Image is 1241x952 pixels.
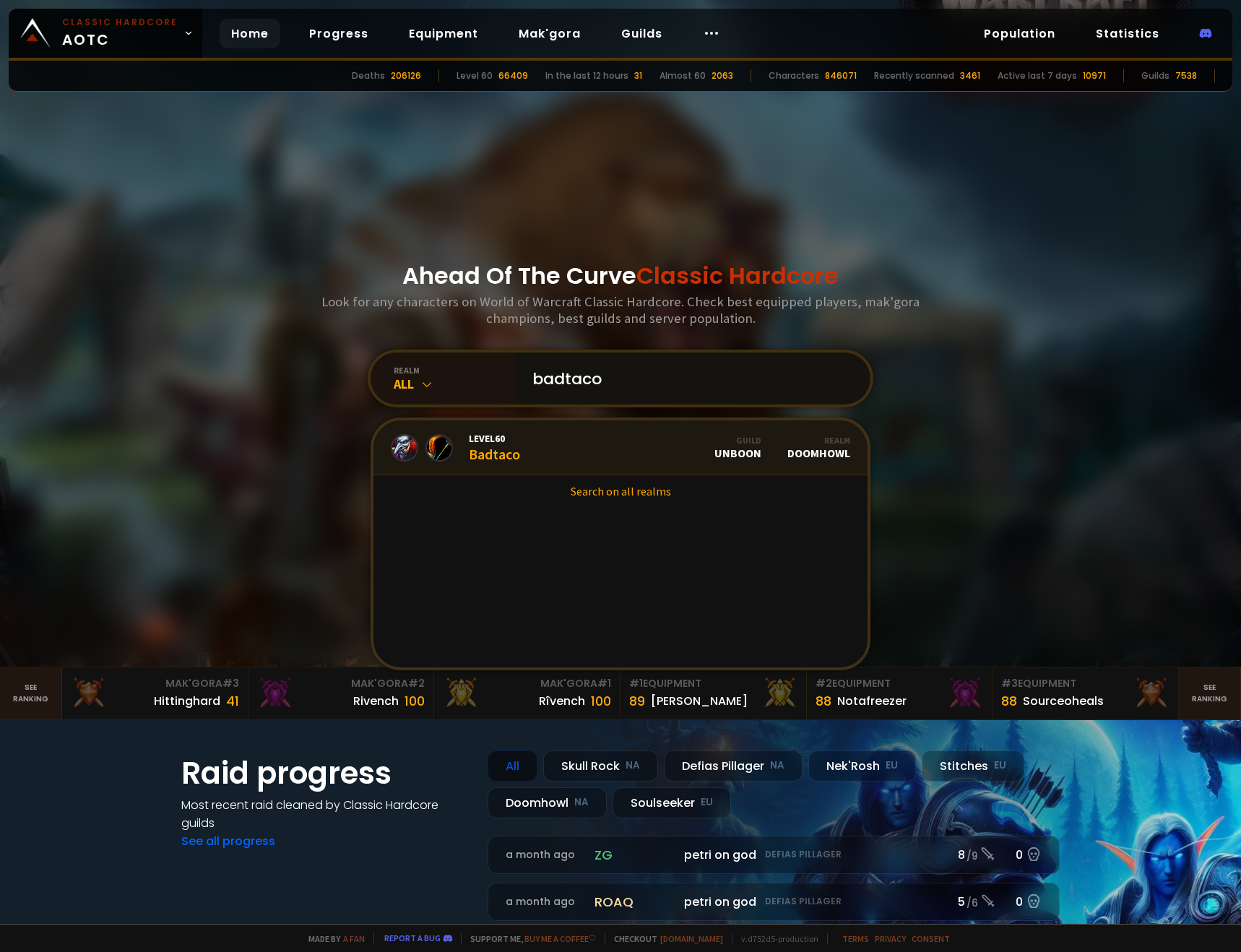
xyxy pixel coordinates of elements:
span: v. d752d5 - production [732,933,818,944]
input: Search a character... [524,352,853,404]
small: NA [626,758,640,773]
a: a month agoroaqpetri on godDefias Pillager5 /60 [488,883,1060,921]
small: NA [574,795,589,810]
div: Realm [787,435,850,446]
div: 206126 [391,69,421,82]
a: #3Equipment88Sourceoheals [993,667,1179,719]
a: See all progress [181,833,275,849]
div: All [488,750,537,782]
div: Level 60 [457,69,493,82]
div: 31 [634,69,642,82]
div: Doomhowl [488,787,607,818]
div: Soulseeker [613,787,731,818]
a: Statistics [1084,19,1171,48]
a: Home [220,19,280,48]
a: Level60BadtacoGuildUnboonRealmDoomhowl [373,420,868,475]
div: Rivench [353,692,399,710]
a: #2Equipment88Notafreezer [807,667,993,719]
div: Badtaco [469,432,520,463]
div: In the last 12 hours [545,69,628,82]
a: Privacy [875,933,906,944]
div: Guilds [1141,69,1169,82]
span: AOTC [62,16,178,51]
h1: Raid progress [181,750,470,796]
div: 3461 [960,69,980,82]
a: a month agozgpetri on godDefias Pillager8 /90 [488,836,1060,874]
a: Consent [912,933,950,944]
div: 100 [405,691,425,711]
div: Equipment [629,676,797,691]
div: Mak'Gora [71,676,239,691]
div: 7538 [1175,69,1197,82]
a: Population [972,19,1067,48]
div: 2063 [712,69,733,82]
small: EU [886,758,898,773]
small: NA [770,758,784,773]
span: Checkout [605,933,723,944]
div: Mak'Gora [257,676,425,691]
span: Support me, [461,933,596,944]
div: 100 [591,691,611,711]
div: Skull Rock [543,750,658,782]
div: Characters [769,69,819,82]
div: Equipment [816,676,984,691]
small: Classic Hardcore [62,16,178,29]
div: Stitches [922,750,1024,782]
a: Guilds [610,19,674,48]
span: # 2 [408,676,425,691]
h1: Ahead Of The Curve [402,259,839,293]
div: Doomhowl [787,435,850,460]
div: 41 [226,691,239,711]
div: Equipment [1001,676,1169,691]
div: 89 [629,691,645,711]
a: Mak'Gora#2Rivench100 [248,667,435,719]
div: Notafreezer [837,692,907,710]
div: [PERSON_NAME] [651,692,748,710]
a: a fan [343,933,365,944]
div: Hittinghard [154,692,220,710]
a: Mak'gora [507,19,592,48]
a: Mak'Gora#1Rîvench100 [434,667,620,719]
small: EU [701,795,713,810]
div: Unboon [714,435,761,460]
div: Sourceoheals [1023,692,1104,710]
a: #1Equipment89[PERSON_NAME] [620,667,807,719]
div: Deaths [352,69,385,82]
div: 88 [816,691,831,711]
div: 88 [1001,691,1017,711]
a: Progress [298,19,380,48]
div: Defias Pillager [664,750,803,782]
div: Mak'Gora [443,676,611,691]
a: Seeranking [1179,667,1241,719]
a: Buy me a coffee [524,933,596,944]
a: Mak'Gora#3Hittinghard41 [62,667,248,719]
a: [DOMAIN_NAME] [660,933,723,944]
a: Search on all realms [373,475,868,507]
div: Almost 60 [660,69,706,82]
div: Recently scanned [874,69,954,82]
span: Level 60 [469,432,520,445]
h4: Most recent raid cleaned by Classic Hardcore guilds [181,796,470,832]
a: Classic HardcoreAOTC [9,9,202,58]
div: realm [394,365,515,376]
span: # 3 [222,676,239,691]
small: EU [994,758,1006,773]
div: All [394,376,515,392]
div: Nek'Rosh [808,750,916,782]
div: 10971 [1083,69,1106,82]
h3: Look for any characters on World of Warcraft Classic Hardcore. Check best equipped players, mak'g... [316,293,925,326]
span: # 3 [1001,676,1018,691]
span: # 1 [597,676,611,691]
div: Rîvench [539,692,585,710]
a: Report a bug [384,932,441,943]
div: 66409 [498,69,528,82]
div: Guild [714,435,761,446]
div: 846071 [825,69,857,82]
span: # 1 [629,676,643,691]
a: Terms [842,933,869,944]
span: # 2 [816,676,832,691]
span: Classic Hardcore [636,259,839,292]
span: Made by [300,933,365,944]
a: Equipment [397,19,490,48]
div: Active last 7 days [998,69,1077,82]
